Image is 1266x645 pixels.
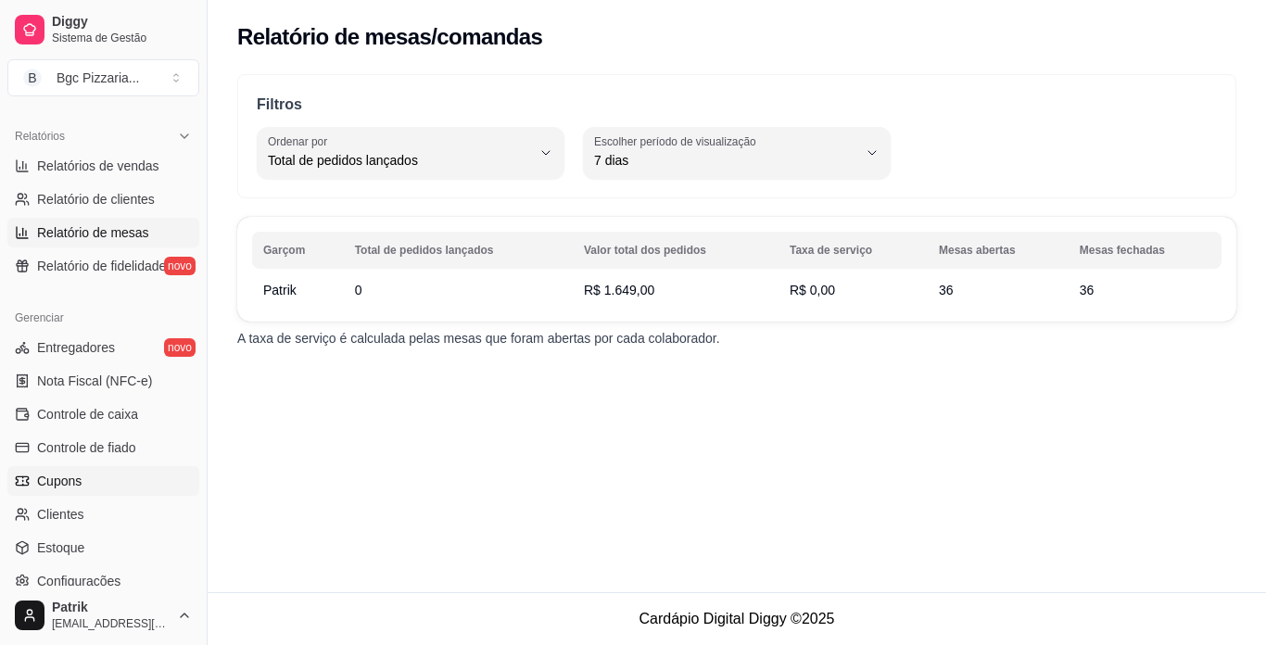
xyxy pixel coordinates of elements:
a: Controle de caixa [7,399,199,429]
span: Entregadores [37,338,115,357]
th: Valor total dos pedidos [573,232,779,269]
a: DiggySistema de Gestão [7,7,199,52]
span: Configurações [37,572,120,590]
div: Bgc Pizzaria ... [57,69,139,87]
span: Diggy [52,14,192,31]
h2: Relatório de mesas/comandas [237,22,542,52]
span: 7 dias [594,151,857,170]
span: Relatório de fidelidade [37,257,166,275]
th: Total de pedidos lançados [344,232,573,269]
span: R$ 0,00 [790,283,835,297]
span: Relatórios de vendas [37,157,159,175]
span: 36 [939,283,954,297]
button: Escolher período de visualização7 dias [583,127,891,179]
p: Filtros [257,94,1217,116]
a: Relatório de fidelidadenovo [7,251,199,281]
th: Garçom [252,232,344,269]
a: Nota Fiscal (NFC-e) [7,366,199,396]
button: Select a team [7,59,199,96]
th: Mesas abertas [928,232,1069,269]
a: Clientes [7,500,199,529]
label: Escolher período de visualização [594,133,762,149]
span: Patrik [52,600,170,616]
button: Ordenar porTotal de pedidos lançados [257,127,564,179]
span: Controle de caixa [37,405,138,424]
a: Relatórios de vendas [7,151,199,181]
span: Patrik [263,281,297,299]
span: Sistema de Gestão [52,31,192,45]
span: Cupons [37,472,82,490]
th: Taxa de serviço [779,232,928,269]
a: Relatório de mesas [7,218,199,247]
span: Nota Fiscal (NFC-e) [37,372,152,390]
a: Relatório de clientes [7,184,199,214]
div: Gerenciar [7,303,199,333]
span: 0 [355,283,362,297]
a: Configurações [7,566,199,596]
span: 36 [1080,283,1095,297]
span: Relatório de clientes [37,190,155,209]
button: Patrik[EMAIL_ADDRESS][DOMAIN_NAME] [7,593,199,638]
a: Entregadoresnovo [7,333,199,362]
span: Estoque [37,538,84,557]
a: Cupons [7,466,199,496]
a: Estoque [7,533,199,563]
span: [EMAIL_ADDRESS][DOMAIN_NAME] [52,616,170,631]
span: R$ 1.649,00 [584,283,654,297]
span: B [23,69,42,87]
p: A taxa de serviço é calculada pelas mesas que foram abertas por cada colaborador. [237,329,1236,348]
span: Relatórios [15,129,65,144]
span: Clientes [37,505,84,524]
a: Controle de fiado [7,433,199,462]
footer: Cardápio Digital Diggy © 2025 [208,592,1266,645]
span: Relatório de mesas [37,223,149,242]
label: Ordenar por [268,133,334,149]
span: Controle de fiado [37,438,136,457]
th: Mesas fechadas [1069,232,1222,269]
span: Total de pedidos lançados [268,151,531,170]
